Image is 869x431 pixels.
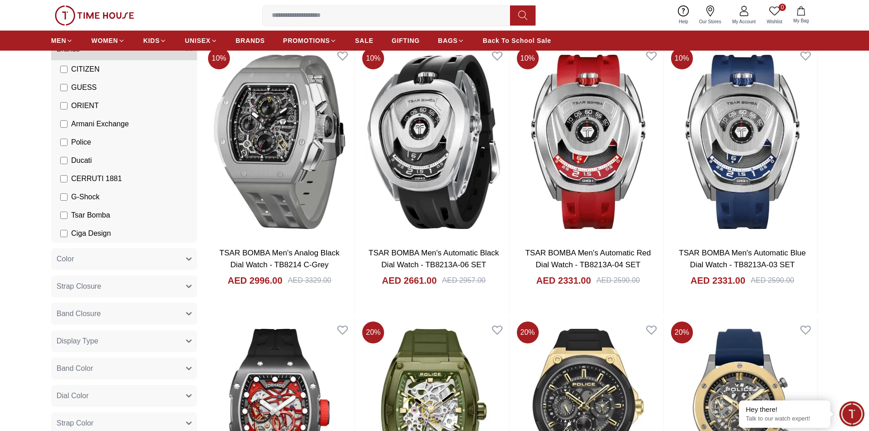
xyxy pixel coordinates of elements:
input: Ducati [60,157,68,164]
h4: AED 2331.00 [536,274,591,287]
span: KIDS [143,36,160,45]
a: GIFTING [391,32,420,49]
span: BAGS [438,36,458,45]
a: MEN [51,32,73,49]
span: My Account [729,18,760,25]
span: CITIZEN [71,64,99,75]
div: AED 2590.00 [751,275,794,286]
a: KIDS [143,32,167,49]
span: 20 % [362,322,384,343]
span: MEN [51,36,66,45]
span: 0 [779,4,786,11]
span: Our Stores [696,18,725,25]
a: BRANDS [236,32,265,49]
img: TSAR BOMBA Men's Automatic Red Dial Watch - TB8213A-04 SET [513,44,663,240]
button: Color [51,248,197,270]
a: TSAR BOMBA Men's Analog Black Dial Watch - TB8214 C-Grey [219,249,339,269]
button: Display Type [51,330,197,352]
input: Tsar Bomba [60,212,68,219]
span: CERRUTI 1881 [71,173,122,184]
span: Wishlist [763,18,786,25]
div: Hey there! [746,405,823,414]
a: TSAR BOMBA Men's Automatic Black Dial Watch - TB8213A-06 SET [369,249,499,269]
span: 20 % [671,322,693,343]
span: Strap Color [57,418,94,429]
div: AED 2590.00 [597,275,640,286]
div: AED 2957.00 [442,275,485,286]
input: Police [60,139,68,146]
input: Armani Exchange [60,120,68,128]
span: Police [71,137,91,148]
button: My Bag [788,5,814,26]
p: Talk to our watch expert! [746,415,823,423]
span: BRANDS [236,36,265,45]
a: UNISEX [185,32,217,49]
button: Dial Color [51,385,197,407]
span: WOMEN [91,36,118,45]
span: Armani Exchange [71,119,129,130]
span: 10 % [208,47,230,69]
span: ORIENT [71,100,99,111]
span: Ciga Design [71,228,111,239]
span: G-Shock [71,192,99,203]
span: GIFTING [391,36,420,45]
span: GUESS [71,82,97,93]
button: Band Closure [51,303,197,325]
span: Display Type [57,336,98,347]
div: Chat Widget [839,401,864,426]
div: AED 3329.00 [288,275,331,286]
a: SALE [355,32,373,49]
span: Band Closure [57,308,101,319]
span: Band Color [57,363,93,374]
input: G-Shock [60,193,68,201]
span: Strap Closure [57,281,101,292]
a: TSAR BOMBA Men's Automatic Red Dial Watch - TB8213A-04 SET [525,249,650,269]
a: TSAR BOMBA Men's Automatic Blue Dial Watch - TB8213A-03 SET [679,249,806,269]
a: WOMEN [91,32,125,49]
a: Our Stores [694,4,727,27]
span: PROMOTIONS [283,36,330,45]
button: Band Color [51,358,197,379]
h4: AED 2996.00 [228,274,282,287]
h4: AED 2331.00 [691,274,745,287]
a: PROMOTIONS [283,32,337,49]
span: Tsar Bomba [71,210,110,221]
span: Color [57,254,74,265]
input: CERRUTI 1881 [60,175,68,182]
span: My Bag [790,17,812,24]
img: TSAR BOMBA Men's Automatic Blue Dial Watch - TB8213A-03 SET [667,44,817,240]
img: ... [55,5,134,26]
a: Help [673,4,694,27]
span: Dial Color [57,390,88,401]
span: Help [675,18,692,25]
a: BAGS [438,32,464,49]
input: ORIENT [60,102,68,109]
span: 20 % [517,322,539,343]
span: Ducati [71,155,92,166]
input: CITIZEN [60,66,68,73]
span: Back To School Sale [483,36,551,45]
span: 10 % [362,47,384,69]
span: SALE [355,36,373,45]
h4: AED 2661.00 [382,274,437,287]
span: 10 % [671,47,693,69]
img: TSAR BOMBA Men's Automatic Black Dial Watch - TB8213A-06 SET [359,44,509,240]
button: Strap Closure [51,275,197,297]
span: 10 % [517,47,539,69]
a: Back To School Sale [483,32,551,49]
a: 0Wishlist [761,4,788,27]
span: UNISEX [185,36,210,45]
input: Ciga Design [60,230,68,237]
input: GUESS [60,84,68,91]
img: TSAR BOMBA Men's Analog Black Dial Watch - TB8214 C-Grey [204,44,354,240]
